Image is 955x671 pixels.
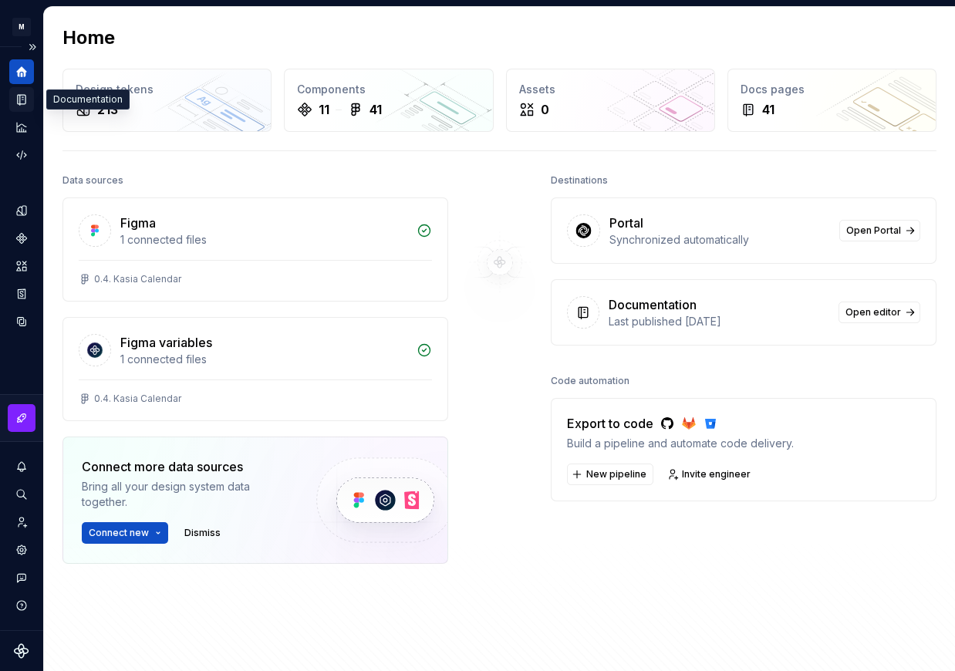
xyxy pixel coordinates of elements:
a: Analytics [9,115,34,140]
div: Figma [120,214,156,232]
div: Documentation [609,295,697,314]
div: 213 [97,100,118,119]
a: Design tokens213 [62,69,272,132]
a: Assets [9,254,34,278]
a: Data sources [9,309,34,334]
button: New pipeline [567,464,653,485]
div: Components [297,82,480,97]
div: Data sources [62,170,123,191]
button: Contact support [9,565,34,590]
span: Invite engineer [682,468,751,480]
a: Storybook stories [9,282,34,306]
a: Figma1 connected files0.4. Kasia Calendar [62,197,448,302]
div: 0.4. Kasia Calendar [94,273,181,285]
a: Documentation [9,87,34,112]
div: Docs pages [741,82,923,97]
div: 1 connected files [120,352,407,367]
div: Destinations [551,170,608,191]
a: Components [9,226,34,251]
h2: Home [62,25,115,50]
div: Last published [DATE] [609,314,829,329]
span: Open editor [845,306,901,319]
button: Dismiss [177,522,228,544]
div: Connect more data sources [82,457,290,476]
button: Connect new [82,522,168,544]
span: Open Portal [846,224,901,237]
div: Code automation [551,370,629,392]
a: Settings [9,538,34,562]
div: 0.4. Kasia Calendar [94,393,181,405]
div: 1 connected files [120,232,407,248]
div: Bring all your design system data together. [82,479,290,510]
div: 11 [319,100,329,119]
a: Home [9,59,34,84]
span: Dismiss [184,527,221,539]
a: Components1141 [284,69,493,132]
div: Figma variables [120,333,212,352]
div: Synchronized automatically [609,232,830,248]
div: 0 [541,100,549,119]
div: Export to code [567,414,794,433]
svg: Supernova Logo [14,643,29,659]
a: Open editor [839,302,920,323]
a: Code automation [9,143,34,167]
button: Notifications [9,454,34,479]
a: Invite team [9,510,34,534]
div: Documentation [46,89,130,110]
div: Build a pipeline and automate code delivery. [567,436,794,451]
div: Portal [609,214,643,232]
a: Invite engineer [663,464,758,485]
button: M [3,10,40,43]
a: Docs pages41 [727,69,936,132]
span: Connect new [89,527,149,539]
a: Figma variables1 connected files0.4. Kasia Calendar [62,317,448,421]
button: Expand sidebar [22,36,43,58]
a: Design tokens [9,198,34,223]
div: 41 [762,100,774,119]
div: Assets [519,82,702,97]
span: New pipeline [586,468,646,480]
div: M [12,18,31,36]
a: Assets0 [506,69,715,132]
a: Open Portal [839,220,920,241]
button: Search ⌘K [9,482,34,507]
div: Design tokens [76,82,258,97]
div: 41 [370,100,382,119]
